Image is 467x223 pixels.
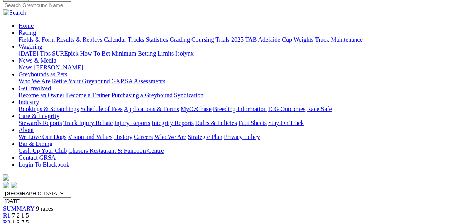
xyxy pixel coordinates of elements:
a: SUREpick [52,50,78,57]
a: Purchasing a Greyhound [112,92,173,98]
a: Rules & Policies [195,120,237,126]
input: Select date [3,197,71,205]
a: Fields & Form [19,36,55,43]
img: facebook.svg [3,182,9,188]
div: Get Involved [19,92,464,99]
a: Applications & Forms [124,106,179,112]
a: Bookings & Scratchings [19,106,79,112]
a: About [19,127,34,133]
a: Home [19,22,34,29]
a: Breeding Information [213,106,267,112]
a: Stewards Reports [19,120,62,126]
a: Privacy Policy [224,133,260,140]
a: Become an Owner [19,92,64,98]
a: Contact GRSA [19,154,56,161]
a: Isolynx [175,50,194,57]
a: Who We Are [19,78,51,84]
div: News & Media [19,64,464,71]
input: Search [3,1,71,9]
a: Bar & Dining [19,140,52,147]
a: Strategic Plan [188,133,222,140]
a: History [114,133,132,140]
a: GAP SA Assessments [112,78,166,84]
a: How To Bet [80,50,110,57]
a: Care & Integrity [19,113,59,119]
a: Login To Blackbook [19,161,69,168]
div: Racing [19,36,464,43]
a: Calendar [104,36,126,43]
a: Track Injury Rebate [63,120,113,126]
img: twitter.svg [11,182,17,188]
a: Syndication [174,92,203,98]
img: logo-grsa-white.png [3,174,9,181]
a: Race Safe [307,106,332,112]
a: Grading [170,36,190,43]
div: Greyhounds as Pets [19,78,464,85]
a: Weights [294,36,314,43]
a: MyOzChase [181,106,212,112]
span: 7 2 1 5 [12,212,29,219]
a: Stay On Track [268,120,304,126]
div: Care & Integrity [19,120,464,127]
a: Chasers Restaurant & Function Centre [68,147,164,154]
a: Industry [19,99,39,105]
img: Search [3,9,26,16]
a: Cash Up Your Club [19,147,67,154]
a: Tracks [128,36,144,43]
a: Get Involved [19,85,51,91]
a: [DATE] Tips [19,50,51,57]
a: Careers [134,133,153,140]
a: Minimum Betting Limits [112,50,174,57]
a: Who We Are [154,133,186,140]
a: Statistics [146,36,168,43]
a: Wagering [19,43,42,50]
div: Industry [19,106,464,113]
a: ICG Outcomes [268,106,305,112]
a: Racing [19,29,36,36]
a: Greyhounds as Pets [19,71,67,78]
a: Injury Reports [114,120,150,126]
a: Become a Trainer [66,92,110,98]
a: R1 [3,212,10,219]
a: Trials [215,36,230,43]
div: Wagering [19,50,464,57]
a: Vision and Values [68,133,112,140]
a: News [19,64,32,71]
a: SUMMARY [3,205,34,212]
div: About [19,133,464,140]
a: Retire Your Greyhound [52,78,110,84]
a: News & Media [19,57,56,64]
div: Bar & Dining [19,147,464,154]
a: Track Maintenance [315,36,363,43]
a: Results & Replays [56,36,102,43]
a: [PERSON_NAME] [34,64,83,71]
span: 9 races [36,205,53,212]
a: Fact Sheets [239,120,267,126]
a: 2025 TAB Adelaide Cup [231,36,292,43]
a: Integrity Reports [152,120,194,126]
a: Schedule of Fees [80,106,122,112]
a: We Love Our Dogs [19,133,66,140]
a: Coursing [191,36,214,43]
